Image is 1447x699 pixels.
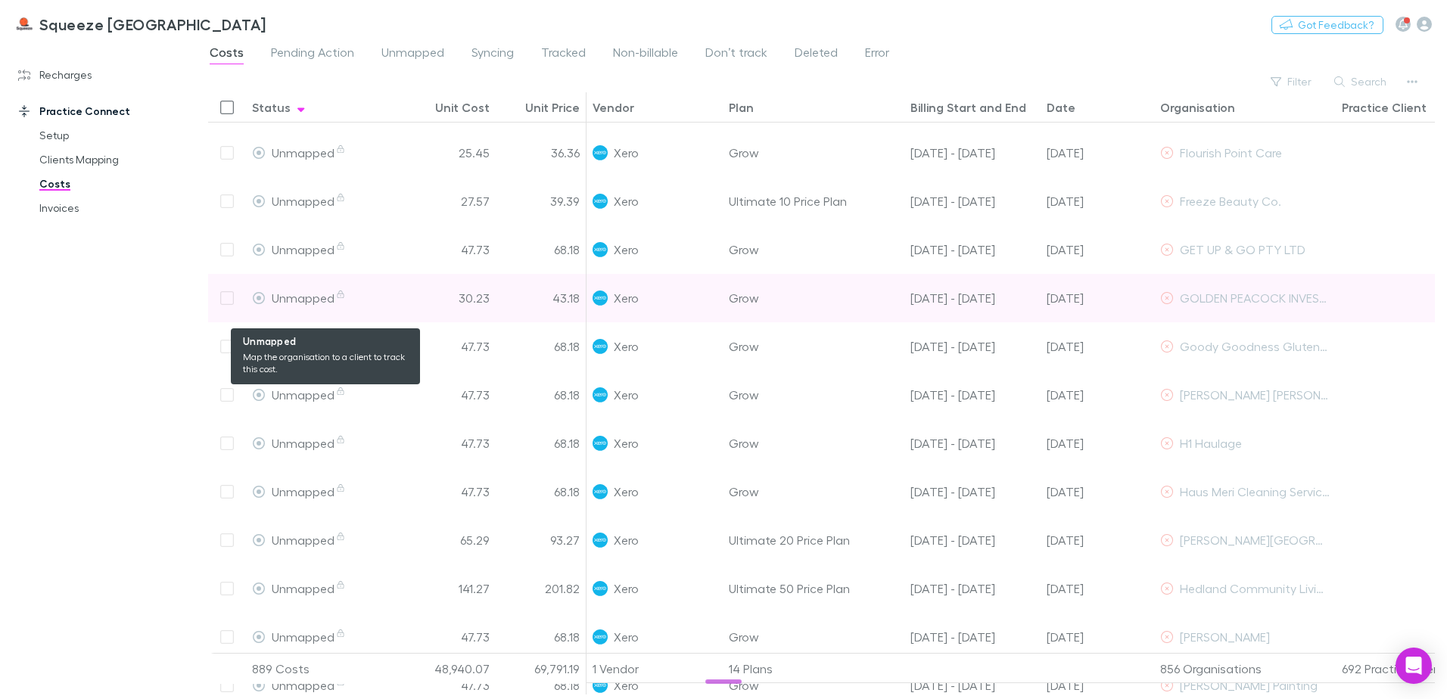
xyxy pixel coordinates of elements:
[496,177,587,225] div: 39.39
[614,419,639,467] span: Xero
[405,419,496,468] div: 47.73
[1180,581,1399,595] span: Hedland Community Living Association
[723,516,904,564] div: Ultimate 20 Price Plan
[271,45,354,64] span: Pending Action
[1041,225,1154,274] div: 10 Sep 2025
[272,629,347,644] span: Unmapped
[723,419,904,468] div: Grow
[272,242,347,256] span: Unmapped
[405,177,496,225] div: 27.57
[496,654,587,684] div: 69,791.19
[405,468,496,516] div: 47.73
[593,339,608,354] img: Xero's Logo
[723,177,904,225] div: Ultimate 10 Price Plan
[614,613,639,660] span: Xero
[614,129,639,176] span: Xero
[729,100,754,115] div: Plan
[272,387,347,402] span: Unmapped
[405,371,496,419] div: 47.73
[795,45,838,64] span: Deleted
[6,6,275,42] a: Squeeze [GEOGRAPHIC_DATA]
[496,419,587,468] div: 68.18
[1041,322,1154,371] div: 10 Sep 2025
[723,225,904,274] div: Grow
[1041,613,1154,661] div: 10 Sep 2025
[904,225,1041,274] div: 10 Sep - 09 Oct 25
[272,533,347,547] span: Unmapped
[593,242,608,257] img: Xero's Logo
[1180,387,1363,402] span: [PERSON_NAME] [PERSON_NAME]
[24,148,204,172] a: Clients Mapping
[1180,533,1390,547] span: [PERSON_NAME][GEOGRAPHIC_DATA]
[723,564,904,613] div: Ultimate 50 Price Plan
[210,45,244,64] span: Costs
[723,129,904,177] div: Grow
[904,516,1041,564] div: 10 Sep - 28 Sep 25
[1041,129,1154,177] div: 10 Sep 2025
[1041,516,1154,564] div: 10 Sep 2025
[723,654,904,684] div: 14 Plans
[904,177,1041,225] div: 10 Sep - 19 Sep 25
[496,129,587,177] div: 36.36
[614,274,639,322] span: Xero
[496,516,587,564] div: 93.27
[405,516,496,564] div: 65.29
[1160,100,1235,115] div: Organisation
[471,45,514,64] span: Syncing
[614,225,639,273] span: Xero
[723,613,904,661] div: Grow
[1327,73,1396,91] button: Search
[405,225,496,274] div: 47.73
[1263,73,1321,91] button: Filter
[1180,436,1242,450] span: H1 Haulage
[496,564,587,613] div: 201.82
[496,225,587,274] div: 68.18
[904,613,1041,661] div: 10 Sep - 09 Oct 25
[541,45,586,64] span: Tracked
[272,339,347,353] span: Unmapped
[525,100,580,115] div: Unit Price
[614,322,639,370] span: Xero
[496,274,587,322] div: 43.18
[1396,648,1432,684] div: Open Intercom Messenger
[1041,177,1154,225] div: 10 Sep 2025
[381,45,444,64] span: Unmapped
[1180,145,1282,160] span: Flourish Point Care
[904,371,1041,419] div: 10 Sep - 09 Oct 25
[1180,194,1281,208] span: Freeze Beauty Co.
[593,436,608,451] img: Xero's Logo
[587,654,723,684] div: 1 Vendor
[1180,242,1305,256] span: GET UP & GO PTY LTD
[405,129,496,177] div: 25.45
[246,654,405,684] div: 889 Costs
[292,98,310,116] button: Sort
[904,564,1041,613] div: 10 Sep - 09 Oct 25
[496,322,587,371] div: 68.18
[496,613,587,661] div: 68.18
[496,468,587,516] div: 68.18
[865,45,889,64] span: Error
[904,468,1041,516] div: 10 Sep - 09 Oct 25
[593,629,608,645] img: Xero's Logo
[272,484,347,499] span: Unmapped
[435,100,490,115] div: Unit Cost
[593,290,608,306] img: Xero's Logo
[593,100,634,115] div: Vendor
[1041,274,1154,322] div: 10 Sep 2025
[1041,468,1154,516] div: 10 Sep 2025
[593,533,608,548] img: Xero's Logo
[614,564,639,612] span: Xero
[3,63,204,87] a: Recharges
[705,45,767,64] span: Don’t track
[614,371,639,418] span: Xero
[24,172,204,196] a: Costs
[272,436,347,450] span: Unmapped
[1041,564,1154,613] div: 10 Sep 2025
[24,196,204,220] a: Invoices
[904,274,1041,322] div: 10 Sep - 28 Sep 25
[593,484,608,499] img: Xero's Logo
[1154,654,1336,684] div: 856 Organisations
[1041,371,1154,419] div: 10 Sep 2025
[15,15,33,33] img: Squeeze North Sydney's Logo
[614,516,639,564] span: Xero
